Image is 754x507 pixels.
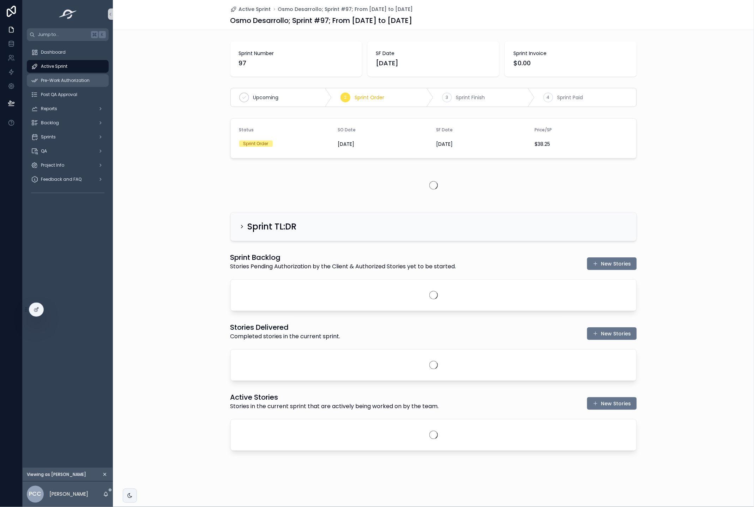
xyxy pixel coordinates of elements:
iframe: Spotlight [1,34,13,47]
span: Dashboard [41,49,66,55]
button: New Stories [587,257,637,270]
span: Sprint Number [239,50,354,57]
span: Reports [41,106,57,112]
span: Backlog [41,120,59,126]
span: [DATE] [436,141,530,148]
span: Sprint Invoice [513,50,628,57]
span: Project Info [41,162,64,168]
button: Jump to...K [27,28,109,41]
span: SO Date [338,127,356,133]
span: PCC [29,490,42,499]
a: QA [27,145,109,157]
span: Sprint Paid [557,94,583,101]
span: 2 [344,95,347,100]
span: Active Sprint [239,6,271,13]
span: Upcoming [253,94,279,101]
span: Status [239,127,254,133]
span: Sprint Order [355,94,384,101]
h1: Stories Delivered [230,322,340,332]
a: Sprints [27,131,109,143]
a: Active Sprint [27,60,109,73]
span: Viewing as [PERSON_NAME] [27,472,86,477]
a: Post QA Approval [27,88,109,101]
a: Osmo Desarrollo; Sprint #97; From [DATE] to [DATE] [278,6,413,13]
a: Backlog [27,117,109,129]
button: New Stories [587,397,637,410]
span: K [99,32,105,37]
h1: Sprint Backlog [230,252,456,262]
span: Feedback and FAQ [41,177,82,182]
h1: Osmo Desarrollo; Sprint #97; From [DATE] to [DATE] [230,16,412,25]
span: [DATE] [376,58,491,68]
a: Reports [27,102,109,115]
div: Sprint Order [243,141,269,147]
p: [PERSON_NAME] [49,491,88,498]
p: Stories in the current sprint that are actively being worked on by the team. [230,402,439,411]
p: Completed stories in the current sprint. [230,332,340,341]
span: 3 [446,95,448,100]
span: Active Sprint [41,64,67,69]
h1: Active Stories [230,392,439,402]
div: scrollable content [23,41,113,208]
span: $38.25 [535,141,628,148]
span: Post QA Approval [41,92,77,97]
span: QA [41,148,47,154]
h2: Sprint TL:DR [248,221,297,232]
button: New Stories [587,327,637,340]
span: $0.00 [513,58,628,68]
span: Sprints [41,134,56,140]
span: Jump to... [38,32,88,37]
a: Feedback and FAQ [27,173,109,186]
a: Active Sprint [230,6,271,13]
span: Pre-Work Authorization [41,78,90,83]
span: 4 [547,95,550,100]
a: Project Info [27,159,109,172]
a: Pre-Work Authorization [27,74,109,87]
p: Stories Pending Authorization by the Client & Authorized Stories yet to be started. [230,262,456,271]
span: SF Date [376,50,491,57]
span: Price/SP [535,127,552,133]
a: Dashboard [27,46,109,59]
span: SF Date [436,127,453,133]
span: 97 [239,58,354,68]
span: [DATE] [338,141,431,148]
img: App logo [57,8,79,20]
span: Sprint Finish [456,94,485,101]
